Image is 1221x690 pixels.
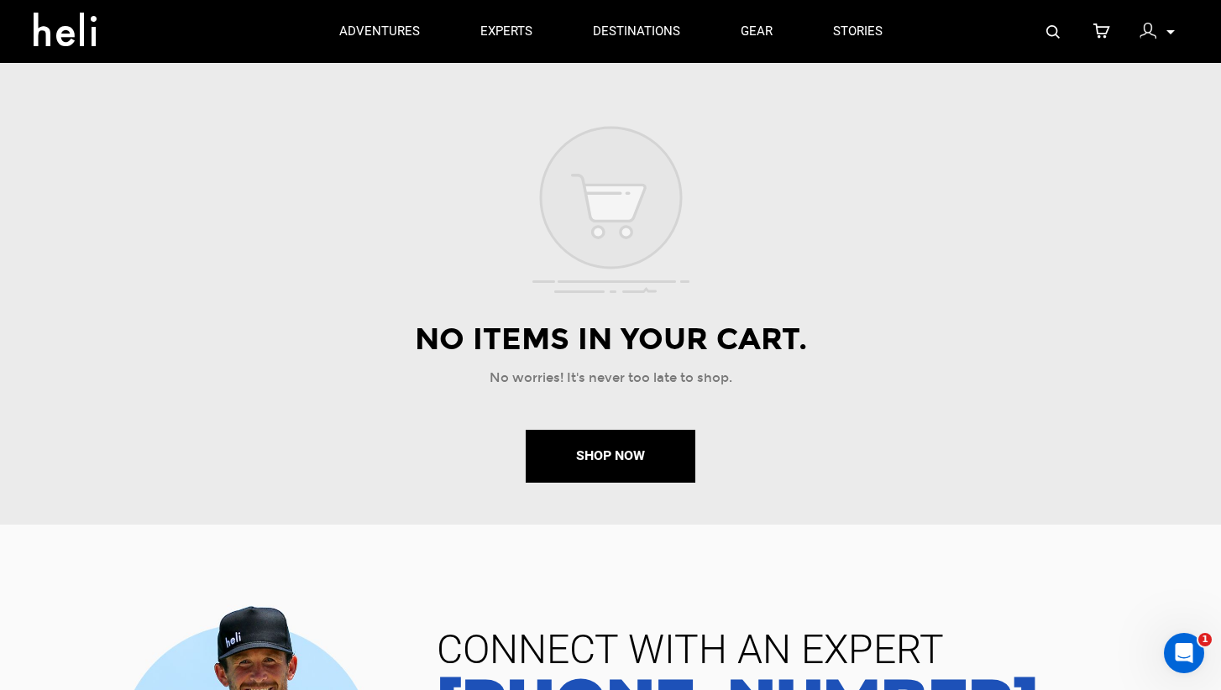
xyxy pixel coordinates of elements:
[532,126,689,293] img: empty cart
[480,23,532,40] p: experts
[526,430,695,483] button: Shop Now
[1164,633,1204,673] iframe: Intercom live chat
[1198,633,1212,646] span: 1
[140,369,1081,387] p: No worries! It's never too late to shop.
[1140,23,1156,39] img: signin-icon-3x.png
[140,318,1081,361] div: No Items in your Cart.
[593,23,680,40] p: destinations
[339,23,420,40] p: adventures
[1046,25,1060,39] img: search-bar-icon.svg
[424,630,1196,670] span: CONNECT WITH AN EXPERT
